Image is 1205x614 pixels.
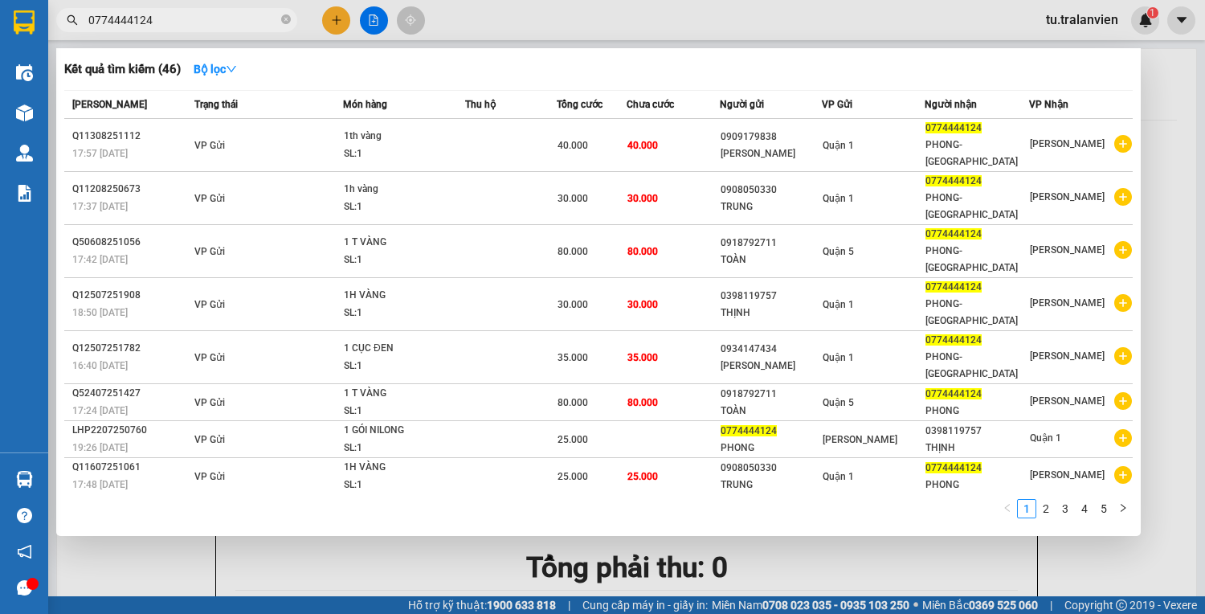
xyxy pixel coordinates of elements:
b: [DOMAIN_NAME] [135,61,221,74]
div: Q12507251908 [72,287,190,304]
span: VP Gửi [822,99,852,110]
strong: Bộ lọc [194,63,237,76]
span: [PERSON_NAME] [1030,244,1105,256]
img: warehouse-icon [16,145,33,162]
div: PHONG [925,477,1027,493]
span: [PERSON_NAME] [1030,191,1105,203]
b: Trà Lan Viên [20,104,59,179]
div: PHONG- [GEOGRAPHIC_DATA] [925,243,1027,276]
span: 80.000 [627,246,658,257]
li: 2 [1036,499,1056,518]
li: 5 [1094,499,1113,518]
span: 17:48 [DATE] [72,479,128,490]
img: warehouse-icon [16,104,33,121]
span: plus-circle [1114,466,1132,484]
div: [PERSON_NAME] [721,145,822,162]
span: Quận 1 [823,193,854,204]
div: 1h vàng [344,181,464,199]
a: 1 [1018,500,1035,518]
b: Trà Lan Viên - Gửi khách hàng [99,23,159,182]
span: close-circle [281,14,291,24]
span: [PERSON_NAME] [1030,350,1105,362]
div: Q50608251056 [72,234,190,251]
div: [PERSON_NAME] [721,358,822,375]
span: Quận 1 [823,471,854,482]
div: TRUNG [721,199,822,215]
div: PHONG [721,440,822,456]
span: Người gửi [720,99,764,110]
div: THỊNH [721,305,822,321]
span: 40.000 [627,140,658,151]
img: logo-vxr [14,10,35,35]
div: SL: 1 [344,403,464,420]
button: Bộ lọcdown [181,56,250,82]
li: 1 [1017,499,1036,518]
button: right [1113,499,1133,518]
div: Q11208250673 [72,181,190,198]
span: 0774444124 [925,281,982,293]
span: 0774444124 [925,122,982,133]
span: 30.000 [627,299,658,310]
span: right [1118,503,1128,513]
span: plus-circle [1114,347,1132,365]
span: question-circle [17,508,32,523]
span: plus-circle [1114,188,1132,206]
span: Quận 1 [823,352,854,363]
span: 17:57 [DATE] [72,148,128,159]
span: 0774444124 [925,462,982,473]
a: 3 [1056,500,1074,518]
span: Người nhận [925,99,977,110]
span: Trạng thái [194,99,238,110]
span: plus-circle [1114,392,1132,410]
div: PHONG [925,403,1027,420]
img: warehouse-icon [16,471,33,488]
span: plus-circle [1114,241,1132,259]
h3: Kết quả tìm kiếm ( 46 ) [64,61,181,78]
div: TRUNG [721,477,822,493]
li: 3 [1056,499,1075,518]
div: 1 GÓI NILONG [344,422,464,440]
span: VP Gửi [194,397,225,408]
span: [PERSON_NAME] [72,99,147,110]
div: PHONG- [GEOGRAPHIC_DATA] [925,137,1027,170]
span: 30.000 [627,193,658,204]
img: logo.jpg [174,20,213,59]
span: 40.000 [558,140,588,151]
span: 17:24 [DATE] [72,405,128,416]
div: 0918792711 [721,235,822,252]
span: VP Gửi [194,299,225,310]
div: 0398119757 [721,288,822,305]
span: VP Gửi [194,352,225,363]
span: 18:50 [DATE] [72,307,128,318]
span: 0774444124 [925,388,982,399]
span: VP Gửi [194,193,225,204]
span: 25.000 [558,471,588,482]
span: 0774444124 [721,425,777,436]
div: Q11607251061 [72,459,190,476]
div: SL: 1 [344,145,464,163]
div: 1 T VÀNG [344,385,464,403]
span: 30.000 [558,299,588,310]
span: 25.000 [627,471,658,482]
span: Quận 1 [1030,432,1061,444]
input: Tìm tên, số ĐT hoặc mã đơn [88,11,278,29]
span: message [17,580,32,596]
span: [PERSON_NAME] [823,434,897,445]
span: Quận 1 [823,299,854,310]
span: VP Nhận [1029,99,1068,110]
span: 19:26 [DATE] [72,442,128,453]
span: [PERSON_NAME] [1030,395,1105,407]
span: Quận 5 [823,397,854,408]
div: 1H VÀNG [344,459,464,477]
span: Quận 5 [823,246,854,257]
div: 1th vàng [344,128,464,145]
span: 35.000 [558,352,588,363]
span: [PERSON_NAME] [1030,469,1105,481]
button: left [998,499,1017,518]
span: Quận 1 [823,140,854,151]
a: 5 [1095,500,1113,518]
div: TOÀN [721,403,822,420]
span: 0774444124 [925,175,982,186]
span: search [67,14,78,26]
div: 0918792711 [721,386,822,403]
